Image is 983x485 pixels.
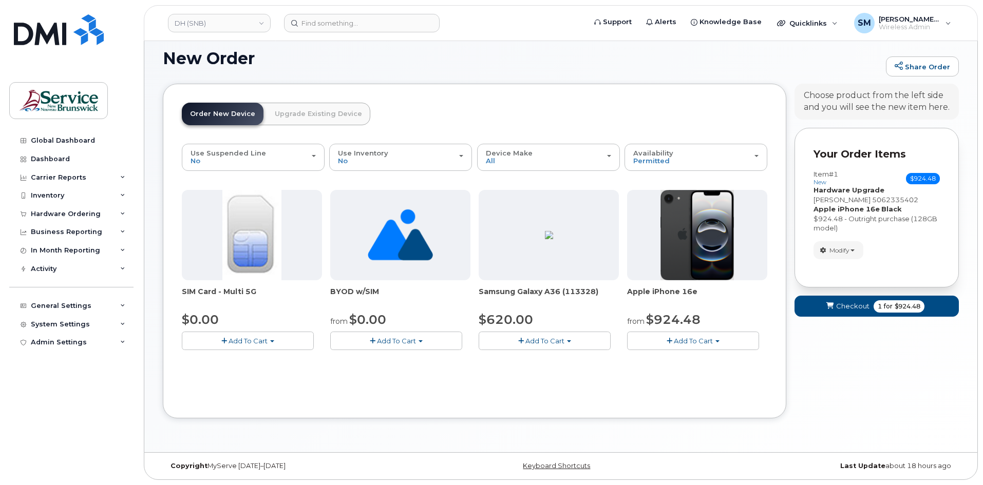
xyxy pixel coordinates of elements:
a: DH (SNB) [168,14,271,32]
strong: Hardware Upgrade [814,186,884,194]
button: Use Inventory No [329,144,472,170]
button: Add To Cart [479,332,611,350]
h3: Item [814,170,838,185]
span: Permitted [633,157,670,165]
span: 1 [878,302,882,311]
span: $0.00 [349,312,386,327]
small: from [330,317,348,326]
span: $620.00 [479,312,533,327]
span: $924.48 [646,312,701,327]
strong: Black [881,205,902,213]
span: Availability [633,149,673,157]
img: no_image_found-2caef05468ed5679b831cfe6fc140e25e0c280774317ffc20a367ab7fd17291e.png [368,190,433,280]
a: Upgrade Existing Device [267,103,370,125]
span: Add To Cart [229,337,268,345]
span: [PERSON_NAME] [814,196,871,204]
strong: Copyright [171,462,207,470]
div: Slattery, Matthew (SNB) [847,13,958,33]
button: Add To Cart [627,332,759,350]
span: Checkout [836,301,869,311]
span: No [191,157,200,165]
div: Choose product from the left side and you will see the new item here. [804,90,950,113]
span: Device Make [486,149,533,157]
input: Find something... [284,14,440,32]
img: 00D627D4-43E9-49B7-A367-2C99342E128C.jpg [222,190,281,280]
strong: Last Update [840,462,885,470]
a: Keyboard Shortcuts [523,462,590,470]
a: Order New Device [182,103,263,125]
span: Use Suspended Line [191,149,266,157]
button: Add To Cart [182,332,314,350]
span: Modify [829,246,849,255]
div: BYOD w/SIM [330,286,470,307]
div: about 18 hours ago [693,462,959,470]
div: SIM Card - Multi 5G [182,286,322,307]
strong: Apple iPhone 16e [814,205,880,213]
span: Add To Cart [674,337,713,345]
p: Your Order Items [814,147,940,162]
img: iphone16e.png [660,190,734,280]
img: ED9FC9C2-4804-4D92-8A77-98887F1967E0.png [545,231,553,239]
div: Apple iPhone 16e [627,286,767,307]
div: $924.48 - Outright purchase (128GB model) [814,214,940,233]
div: Quicklinks [770,13,845,33]
span: Wireless Admin [879,23,940,31]
span: Add To Cart [377,337,416,345]
span: 5062335402 [872,196,918,204]
button: Availability Permitted [625,144,767,170]
small: from [627,317,645,326]
span: #1 [829,170,838,178]
span: Use Inventory [338,149,388,157]
a: Share Order [886,56,959,77]
span: for [882,302,895,311]
span: $0.00 [182,312,219,327]
button: Device Make All [477,144,620,170]
div: Samsung Galaxy A36 (113328) [479,286,619,307]
div: MyServe [DATE]–[DATE] [163,462,428,470]
button: Use Suspended Line No [182,144,325,170]
span: All [486,157,495,165]
span: $924.48 [895,302,920,311]
span: No [338,157,348,165]
button: Modify [814,241,863,259]
span: Add To Cart [525,337,564,345]
h1: New Order [163,49,881,67]
span: $924.48 [906,173,940,184]
small: new [814,179,826,186]
button: Checkout 1 for $924.48 [795,296,959,317]
button: Add To Cart [330,332,462,350]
